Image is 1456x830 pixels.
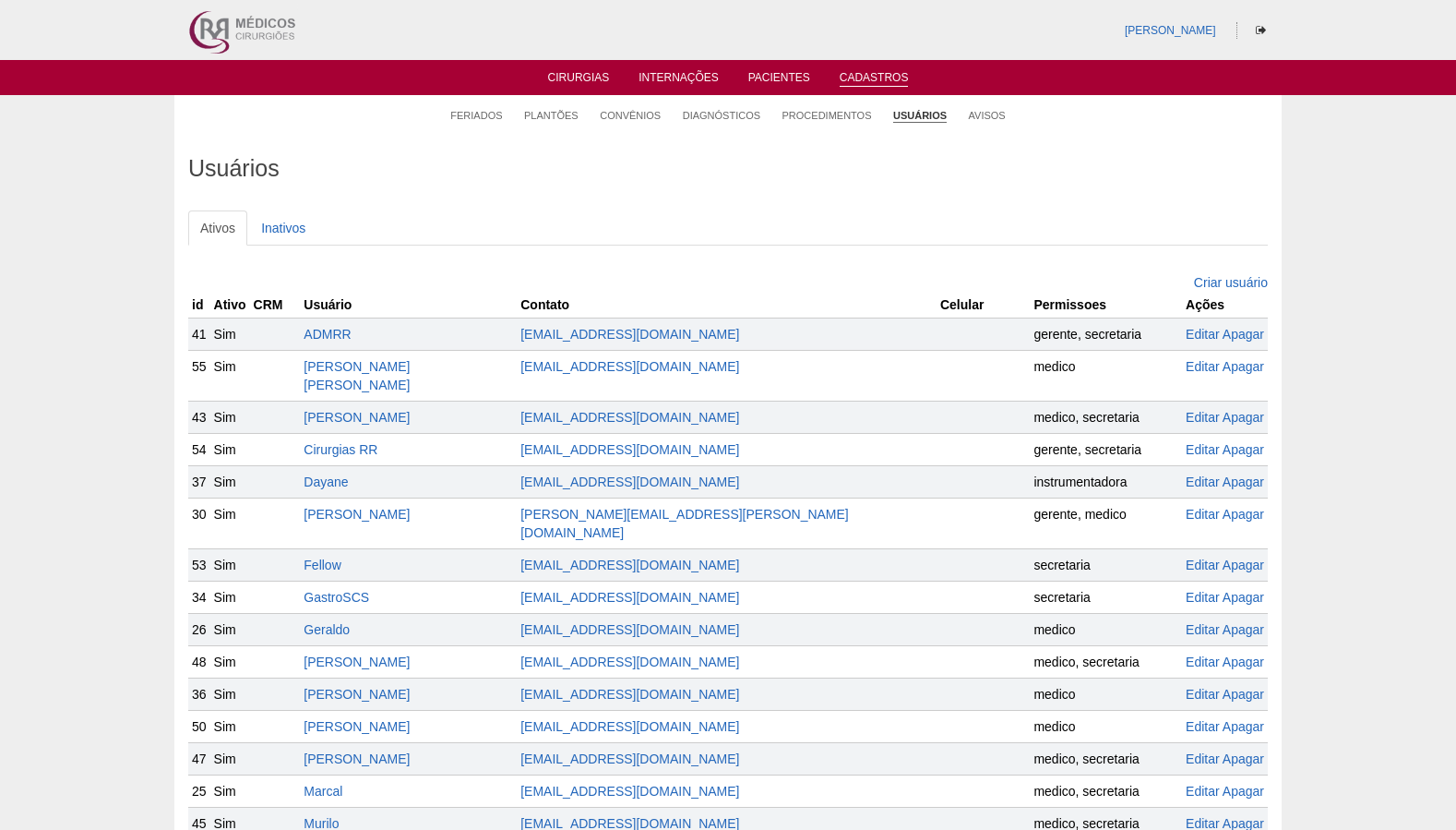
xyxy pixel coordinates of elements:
[188,548,210,581] td: 53
[1223,655,1264,669] a: Apagar
[893,109,947,123] a: Usuários
[304,784,342,799] a: Marcal
[1223,687,1264,702] a: Apagar
[1223,719,1264,734] a: Apagar
[1182,292,1268,319] th: Ações
[520,558,739,572] a: [EMAIL_ADDRESS][DOMAIN_NAME]
[188,350,210,401] td: 55
[304,752,410,766] a: [PERSON_NAME]
[210,678,250,710] td: Sim
[1186,687,1220,702] a: Editar
[1186,752,1220,766] a: Editar
[1223,558,1264,572] a: Apagar
[517,292,937,319] th: Contato
[520,752,739,766] a: [EMAIL_ADDRESS][DOMAIN_NAME]
[520,590,739,605] a: [EMAIL_ADDRESS][DOMAIN_NAME]
[188,742,210,775] td: 47
[1030,350,1182,401] td: medico
[1030,742,1182,775] td: medico, secretaria
[840,71,909,87] a: Cadastros
[1186,507,1220,522] a: Editar
[304,359,410,392] a: [PERSON_NAME] [PERSON_NAME]
[1030,433,1182,465] td: gerente, secretaria
[520,442,739,457] a: [EMAIL_ADDRESS][DOMAIN_NAME]
[1256,25,1266,36] i: Sair
[210,742,250,775] td: Sim
[1186,410,1220,425] a: Editar
[188,710,210,742] td: 50
[304,558,340,572] a: Fellow
[304,410,410,425] a: [PERSON_NAME]
[782,109,872,122] a: Procedimentos
[210,498,250,548] td: Sim
[1223,359,1264,374] a: Apagar
[188,211,247,246] a: Ativos
[1030,292,1182,319] th: Permissoes
[1030,548,1182,581] td: secretaria
[1223,475,1264,489] a: Apagar
[520,622,739,637] a: [EMAIL_ADDRESS][DOMAIN_NAME]
[210,292,250,319] th: Ativo
[524,109,579,122] a: Plantões
[1186,719,1220,734] a: Editar
[1030,613,1182,645] td: medico
[210,613,250,645] td: Sim
[1223,590,1264,605] a: Apagar
[600,109,661,122] a: Convênios
[1186,655,1220,669] a: Editar
[1186,442,1220,457] a: Editar
[520,784,739,799] a: [EMAIL_ADDRESS][DOMAIN_NAME]
[210,350,250,401] td: Sim
[1030,678,1182,710] td: medico
[250,292,301,319] th: CRM
[1186,327,1220,342] a: Editar
[520,327,739,342] a: [EMAIL_ADDRESS][DOMAIN_NAME]
[1030,465,1182,498] td: instrumentadora
[210,465,250,498] td: Sim
[937,292,1030,319] th: Celular
[1223,784,1264,799] a: Apagar
[210,710,250,742] td: Sim
[1223,327,1264,342] a: Apagar
[210,775,250,807] td: Sim
[1186,475,1220,489] a: Editar
[1223,622,1264,637] a: Apagar
[188,678,210,710] td: 36
[304,590,369,605] a: GastroSCS
[188,613,210,645] td: 26
[1186,558,1220,572] a: Editar
[683,109,760,122] a: Diagnósticos
[210,318,250,350] td: Sim
[210,581,250,613] td: Sim
[450,109,502,122] a: Feriados
[1030,401,1182,433] td: medico, secretaria
[249,211,317,246] a: Inativos
[304,622,350,637] a: Geraldo
[1223,442,1264,457] a: Apagar
[548,71,610,90] a: Cirurgias
[188,157,1268,180] h1: Usuários
[188,581,210,613] td: 34
[304,655,410,669] a: [PERSON_NAME]
[1125,24,1216,37] a: [PERSON_NAME]
[1223,507,1264,522] a: Apagar
[210,548,250,581] td: Sim
[1223,410,1264,425] a: Apagar
[188,401,210,433] td: 43
[1030,775,1182,807] td: medico, secretaria
[520,507,849,540] a: [PERSON_NAME][EMAIL_ADDRESS][PERSON_NAME][DOMAIN_NAME]
[300,292,517,319] th: Usuário
[1030,645,1182,678] td: medico, secretaria
[304,687,410,702] a: [PERSON_NAME]
[210,401,250,433] td: Sim
[520,475,739,489] a: [EMAIL_ADDRESS][DOMAIN_NAME]
[188,645,210,678] td: 48
[520,410,739,425] a: [EMAIL_ADDRESS][DOMAIN_NAME]
[188,292,210,319] th: id
[188,433,210,465] td: 54
[188,775,210,807] td: 25
[304,507,410,522] a: [PERSON_NAME]
[304,719,410,734] a: [PERSON_NAME]
[520,359,739,374] a: [EMAIL_ADDRESS][DOMAIN_NAME]
[304,327,351,342] a: ADMRR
